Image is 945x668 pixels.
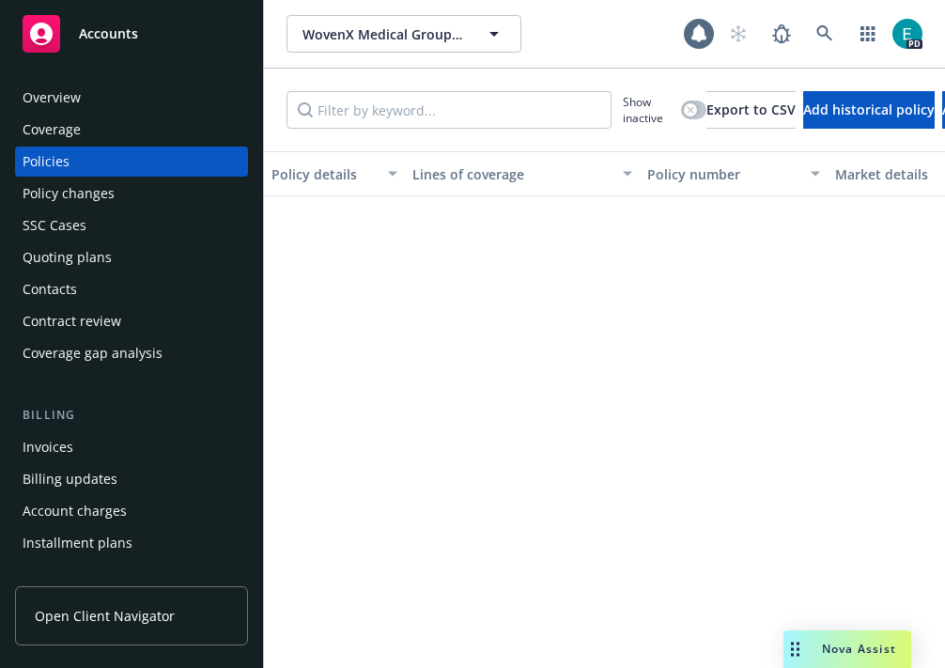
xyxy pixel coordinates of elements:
[763,15,800,53] a: Report a Bug
[803,91,935,129] button: Add historical policy
[15,406,248,425] div: Billing
[647,164,799,184] div: Policy number
[15,464,248,494] a: Billing updates
[822,641,896,657] span: Nova Assist
[15,115,248,145] a: Coverage
[405,151,640,196] button: Lines of coverage
[803,101,935,118] span: Add historical policy
[15,147,248,177] a: Policies
[302,24,465,44] span: WovenX Medical Group PLLC; WovenX Health Inc
[79,26,138,41] span: Accounts
[15,8,248,60] a: Accounts
[706,101,796,118] span: Export to CSV
[15,179,248,209] a: Policy changes
[412,164,612,184] div: Lines of coverage
[640,151,828,196] button: Policy number
[23,210,86,241] div: SSC Cases
[15,242,248,272] a: Quoting plans
[623,94,674,126] span: Show inactive
[23,147,70,177] div: Policies
[23,83,81,113] div: Overview
[23,306,121,336] div: Contract review
[15,338,248,368] a: Coverage gap analysis
[15,496,248,526] a: Account charges
[15,210,248,241] a: SSC Cases
[806,15,844,53] a: Search
[287,15,521,53] button: WovenX Medical Group PLLC; WovenX Health Inc
[15,274,248,304] a: Contacts
[15,306,248,336] a: Contract review
[783,630,807,668] div: Drag to move
[720,15,757,53] a: Start snowing
[23,338,163,368] div: Coverage gap analysis
[892,19,922,49] img: photo
[23,528,132,558] div: Installment plans
[23,432,73,462] div: Invoices
[35,606,175,626] span: Open Client Navigator
[23,242,112,272] div: Quoting plans
[849,15,887,53] a: Switch app
[706,91,796,129] button: Export to CSV
[23,496,127,526] div: Account charges
[15,432,248,462] a: Invoices
[23,274,77,304] div: Contacts
[783,630,911,668] button: Nova Assist
[264,151,405,196] button: Policy details
[23,115,81,145] div: Coverage
[15,528,248,558] a: Installment plans
[15,83,248,113] a: Overview
[23,179,115,209] div: Policy changes
[287,91,612,129] input: Filter by keyword...
[271,164,377,184] div: Policy details
[23,464,117,494] div: Billing updates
